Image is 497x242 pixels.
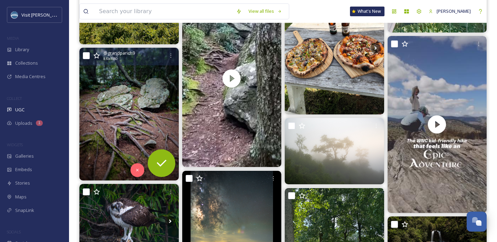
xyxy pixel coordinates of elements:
[96,4,233,19] input: Search your library
[437,8,471,14] span: [PERSON_NAME]
[387,36,487,213] img: thumbnail
[245,4,285,18] a: View all files
[425,4,474,18] a: [PERSON_NAME]
[21,11,65,18] span: Visit [PERSON_NAME]
[79,48,179,180] img: #blueridgemountains #blueridgeparkway #blueridgetx #blueridgemoments #blueridge #ncmountains #blu...
[15,194,27,200] span: Maps
[15,166,32,173] span: Embeds
[7,142,23,147] span: WIDGETS
[104,50,135,56] span: @ grandparich9
[350,7,384,16] a: What's New
[7,36,19,41] span: MEDIA
[387,36,487,213] video: I would consider this to be high reward for relatively low effort. 🙌🏻 🚙 Less than 2 hours from Tr...
[15,106,25,113] span: UGC
[15,46,29,53] span: Library
[104,56,117,61] span: 810 x 1080
[7,229,21,234] span: SOCIALS
[15,180,30,186] span: Stories
[467,212,487,232] button: Open Chat
[7,96,22,101] span: COLLECT
[285,118,384,184] img: Being outstanding in your field is one thing. Being outstanding amongst the clouds is another. . ...
[11,11,18,18] img: images.png
[15,120,32,127] span: Uploads
[15,73,46,80] span: Media Centres
[15,153,34,159] span: Galleries
[15,207,34,214] span: SnapLink
[36,120,43,126] div: 1
[15,60,38,66] span: Collections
